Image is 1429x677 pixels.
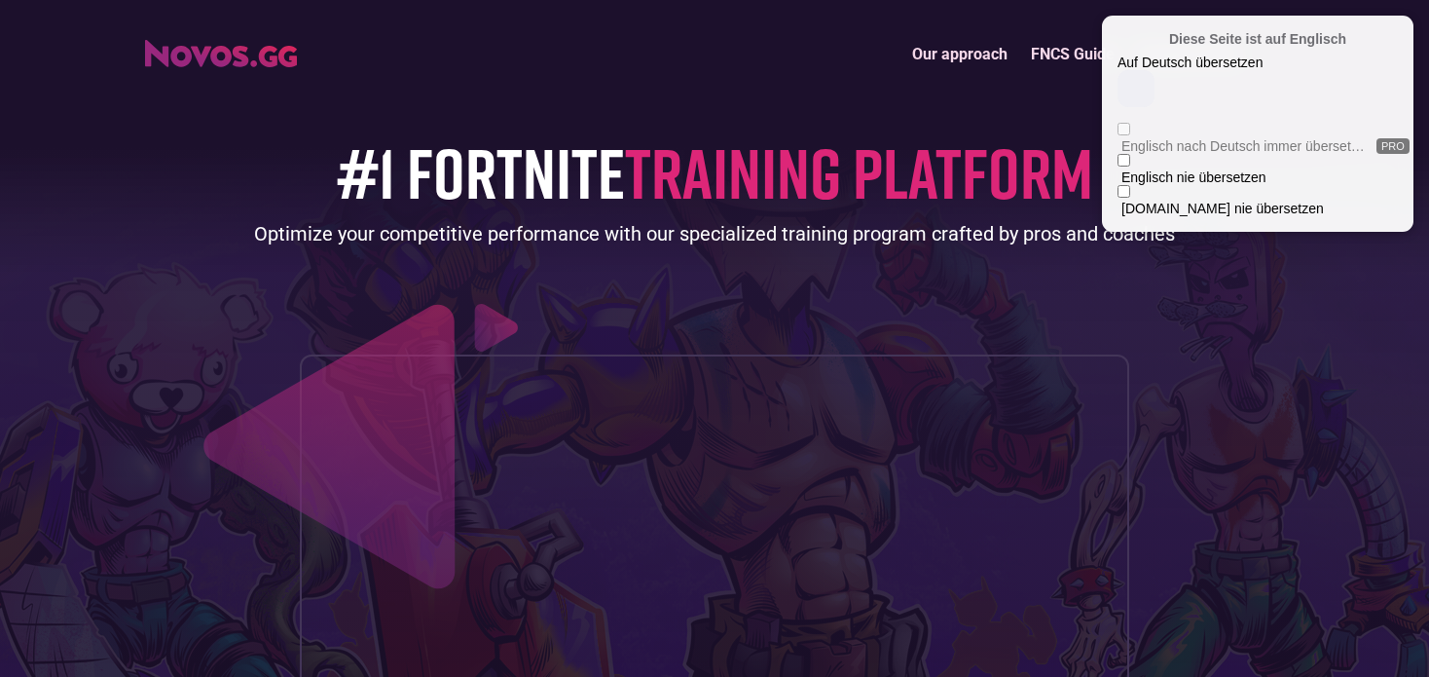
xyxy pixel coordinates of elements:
span: Englisch nach Deutsch immer übersetzen [1121,138,1367,154]
span: TRAINING PLATFORM [625,130,1093,214]
h1: #1 FORTNITE [337,133,1093,210]
label: Englisch nie übersetzen [1121,169,1410,185]
a: FNCS Guide [1019,33,1126,75]
div: Diese Seite ist auf Englisch [1118,31,1398,47]
a: home [145,33,297,67]
span: PRO [1376,138,1410,154]
label: [DOMAIN_NAME] nie übersetzen [1121,201,1410,216]
div: Optimize your competitive performance with our specialized training program crafted by pros and c... [254,220,1175,247]
div: Auf Deutsch übersetzen [1118,55,1327,70]
a: Our approach [900,33,1019,75]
